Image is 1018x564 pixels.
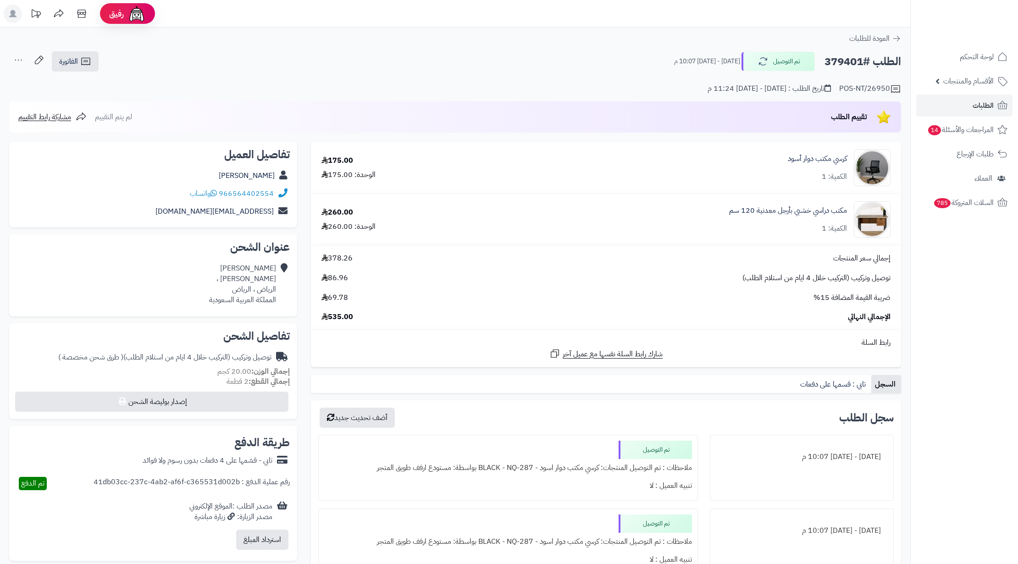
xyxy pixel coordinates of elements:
[58,352,271,363] div: توصيل وتركيب (التركيب خلال 4 ايام من استلام الطلب)
[916,192,1012,214] a: السلات المتروكة785
[674,57,740,66] small: [DATE] - [DATE] 10:07 م
[324,533,692,551] div: ملاحظات : تم التوصيل المنتجات: كرسي مكتب دوار اسود - BLACK - NQ-287 بواسطة: مستودع ارفف طويق المتجر
[716,448,888,466] div: [DATE] - [DATE] 10:07 م
[974,172,992,185] span: العملاء
[219,170,275,181] a: [PERSON_NAME]
[321,170,376,180] div: الوحدة: 175.00
[17,242,290,253] h2: عنوان الشحن
[973,99,994,112] span: الطلبات
[619,514,692,533] div: تم التوصيل
[18,111,87,122] a: مشاركة رابط التقييم
[916,94,1012,116] a: الطلبات
[155,206,274,217] a: [EMAIL_ADDRESS][DOMAIN_NAME]
[854,149,890,186] img: 1753945823-1-90x90.jpg
[315,337,897,348] div: رابط السلة
[143,455,272,466] div: تابي - قسّمها على 4 دفعات بدون رسوم ولا فوائد
[960,50,994,63] span: لوحة التحكم
[928,125,941,135] span: 14
[708,83,831,94] div: تاريخ الطلب : [DATE] - [DATE] 11:24 م
[839,412,894,423] h3: سجل الطلب
[189,501,272,522] div: مصدر الطلب :الموقع الإلكتروني
[729,205,847,216] a: مكتب دراسي خشبي بأرجل معدنية 120 سم
[324,459,692,477] div: ملاحظات : تم التوصيل المنتجات: كرسي مكتب دوار اسود - BLACK - NQ-287 بواسطة: مستودع ارفف طويق المتجر
[849,33,901,44] a: العودة للطلبات
[227,376,290,387] small: 2 قطعة
[234,437,290,448] h2: طريقة الدفع
[833,253,891,264] span: إجمالي سعر المنتجات
[249,376,290,387] strong: إجمالي القطع:
[127,5,146,23] img: ai-face.png
[927,123,994,136] span: المراجعات والأسئلة
[716,522,888,540] div: [DATE] - [DATE] 10:07 م
[251,366,290,377] strong: إجمالي الوزن:
[321,253,353,264] span: 378.26
[619,441,692,459] div: تم التوصيل
[916,167,1012,189] a: العملاء
[822,223,847,234] div: الكمية: 1
[58,352,123,363] span: ( طرق شحن مخصصة )
[217,366,290,377] small: 20.00 كجم
[321,207,353,218] div: 260.00
[788,154,847,164] a: كرسي مكتب دوار أسود
[94,477,290,490] div: رقم عملية الدفع : 41db03cc-237c-4ab2-af6f-c365531d002b
[956,25,1009,44] img: logo-2.png
[59,56,78,67] span: الفاتورة
[321,273,348,283] span: 86.96
[24,5,47,25] a: تحديثات المنصة
[831,111,867,122] span: تقييم الطلب
[797,375,871,393] a: تابي : قسمها على دفعات
[849,33,890,44] span: العودة للطلبات
[848,312,891,322] span: الإجمالي النهائي
[21,478,44,489] span: تم الدفع
[209,263,276,305] div: [PERSON_NAME] [PERSON_NAME] ، الرياض ، الرياض المملكة العربية السعودية
[219,188,274,199] a: 966564402554
[934,198,951,208] span: 785
[741,52,815,71] button: تم التوصيل
[813,293,891,303] span: ضريبة القيمة المضافة 15%
[109,8,124,19] span: رفيق
[15,392,288,412] button: إصدار بوليصة الشحن
[563,349,663,359] span: شارك رابط السلة نفسها مع عميل آخر
[321,293,348,303] span: 69.78
[943,75,994,88] span: الأقسام والمنتجات
[871,375,901,393] a: السجل
[742,273,891,283] span: توصيل وتركيب (التركيب خلال 4 ايام من استلام الطلب)
[95,111,132,122] span: لم يتم التقييم
[321,155,353,166] div: 175.00
[549,348,663,359] a: شارك رابط السلة نفسها مع عميل آخر
[933,196,994,209] span: السلات المتروكة
[822,171,847,182] div: الكمية: 1
[17,149,290,160] h2: تفاصيل العميل
[824,52,901,71] h2: الطلب #379401
[52,51,99,72] a: الفاتورة
[321,221,376,232] div: الوحدة: 260.00
[320,408,395,428] button: أضف تحديث جديد
[189,512,272,522] div: مصدر الزيارة: زيارة مباشرة
[957,148,994,160] span: طلبات الإرجاع
[916,143,1012,165] a: طلبات الإرجاع
[839,83,901,94] div: POS-NT/26950
[916,119,1012,141] a: المراجعات والأسئلة14
[17,331,290,342] h2: تفاصيل الشحن
[18,111,71,122] span: مشاركة رابط التقييم
[854,201,890,238] img: 1757748551-1-90x90.jpg
[324,477,692,495] div: تنبيه العميل : لا
[190,188,217,199] a: واتساب
[916,46,1012,68] a: لوحة التحكم
[236,530,288,550] button: استرداد المبلغ
[321,312,353,322] span: 535.00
